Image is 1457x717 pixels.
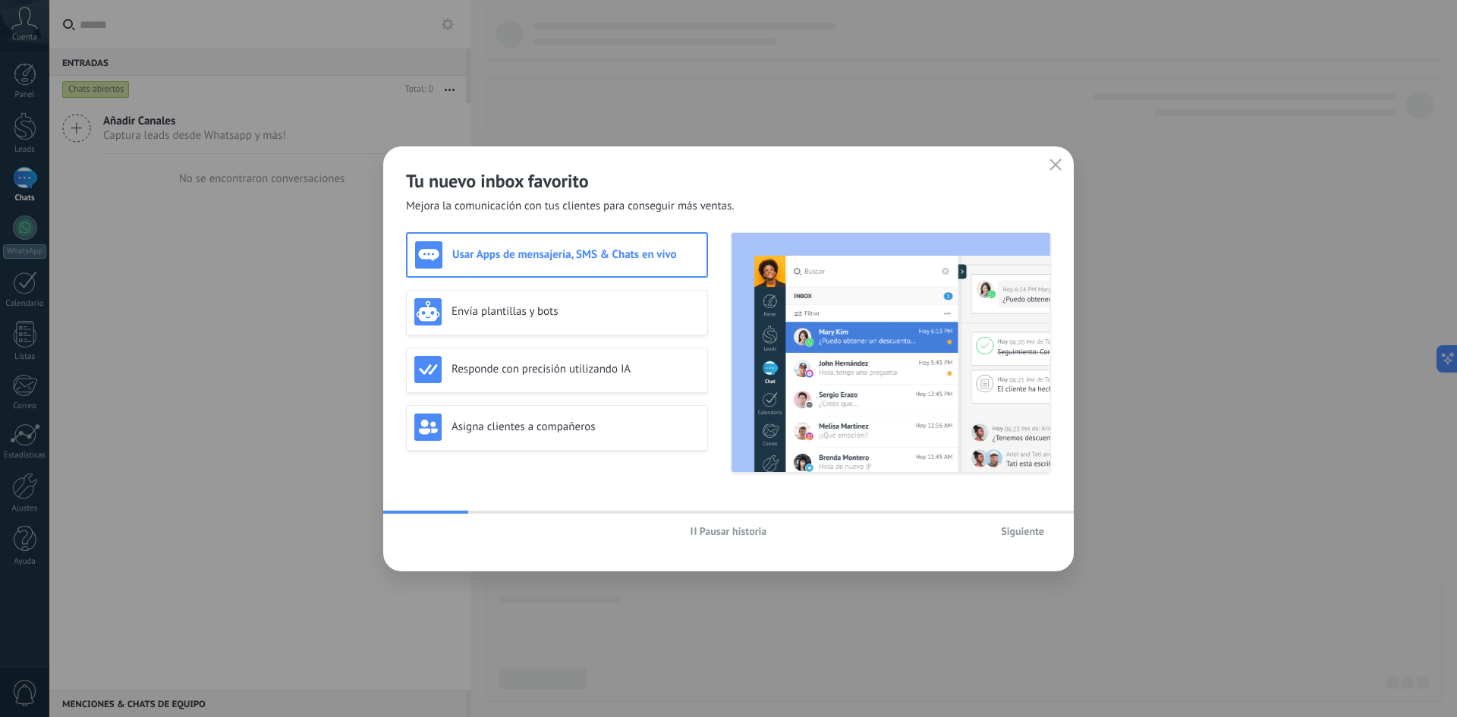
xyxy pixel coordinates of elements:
[452,304,700,319] h3: Envía plantillas y bots
[700,526,767,536] span: Pausar historia
[452,247,699,262] h3: Usar Apps de mensajería, SMS & Chats en vivo
[406,199,735,214] span: Mejora la comunicación con tus clientes para conseguir más ventas.
[1001,526,1044,536] span: Siguiente
[994,520,1051,542] button: Siguiente
[452,420,700,434] h3: Asigna clientes a compañeros
[406,169,1051,193] h2: Tu nuevo inbox favorito
[684,520,774,542] button: Pausar historia
[452,362,700,376] h3: Responde con precisión utilizando IA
